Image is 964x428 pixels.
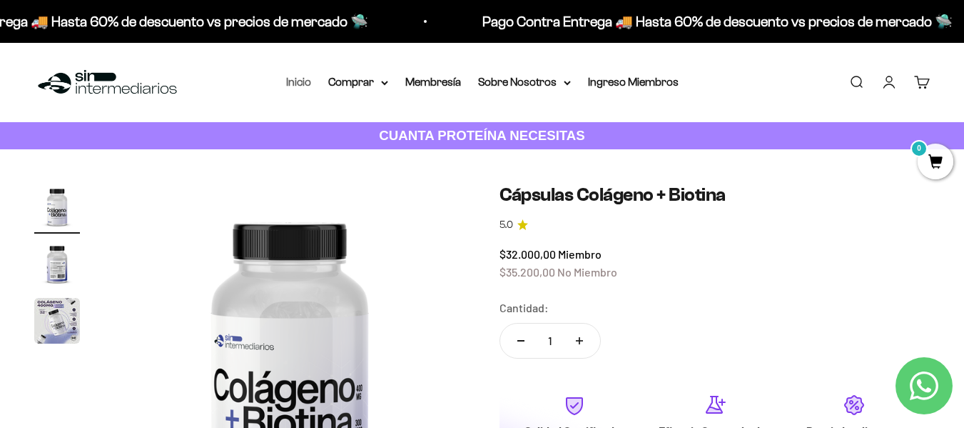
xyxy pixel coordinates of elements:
[17,68,295,106] div: Un aval de expertos o estudios clínicos en la página.
[476,10,946,33] p: Pago Contra Entrega 🚚 Hasta 60% de descuento vs precios de mercado 🛸
[233,213,294,237] span: Enviar
[478,73,571,91] summary: Sobre Nosotros
[499,299,549,317] label: Cantidad:
[232,213,295,237] button: Enviar
[34,241,80,291] button: Ir al artículo 2
[328,73,388,91] summary: Comprar
[405,76,461,88] a: Membresía
[34,184,80,234] button: Ir al artículo 1
[499,184,930,206] h1: Cápsulas Colágeno + Biotina
[17,167,295,206] div: La confirmación de la pureza de los ingredientes.
[34,241,80,287] img: Cápsulas Colágeno + Biotina
[559,324,600,358] button: Aumentar cantidad
[286,76,311,88] a: Inicio
[17,23,295,56] p: ¿Qué te daría la seguridad final para añadir este producto a tu carrito?
[379,128,585,143] strong: CUANTA PROTEÍNA NECESITAS
[558,247,602,261] span: Miembro
[557,265,617,279] span: No Miembro
[34,184,80,229] img: Cápsulas Colágeno + Biotina
[499,217,930,233] a: 5.05.0 de 5.0 estrellas
[499,217,513,233] span: 5.0
[499,265,555,279] span: $35.200,00
[499,247,556,261] span: $32.000,00
[17,110,295,135] div: Más detalles sobre la fecha exacta de entrega.
[17,139,295,164] div: Un mensaje de garantía de satisfacción visible.
[34,298,80,348] button: Ir al artículo 3
[34,298,80,344] img: Cápsulas Colágeno + Biotina
[500,324,542,358] button: Reducir cantidad
[918,155,953,171] a: 0
[910,140,928,157] mark: 0
[588,76,679,88] a: Ingreso Miembros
